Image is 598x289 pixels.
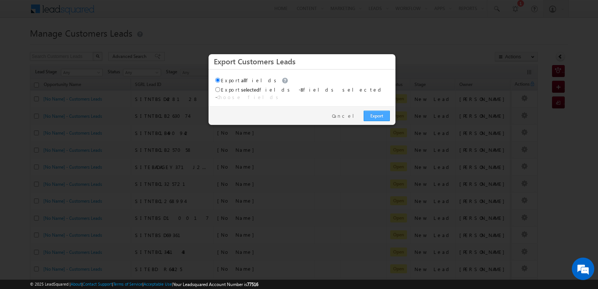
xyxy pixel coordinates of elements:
span: - [215,94,281,100]
a: Export [364,111,390,121]
input: Exportallfields [215,78,220,83]
a: Choose fields [217,94,281,100]
div: Chat with us now [39,39,126,49]
textarea: Type your message and hit 'Enter' [10,69,136,224]
span: selected [241,86,259,93]
a: Terms of Service [113,282,142,286]
label: Export fields [215,86,293,93]
span: Your Leadsquared Account Number is [173,282,258,287]
span: 77516 [247,282,258,287]
span: all [241,77,246,83]
img: d_60004797649_company_0_60004797649 [13,39,31,49]
span: 8 [300,86,303,93]
em: Start Chat [102,230,136,240]
a: Acceptable Use [144,282,172,286]
h3: Export Customers Leads [214,55,390,68]
input: Exportselectedfields [215,87,220,92]
label: Export fields [215,77,290,83]
span: © 2025 LeadSquared | | | | | [30,281,258,288]
a: About [71,282,81,286]
div: Minimize live chat window [123,4,141,22]
a: Cancel [332,113,360,119]
a: Contact Support [83,282,112,286]
span: - fields selected [299,86,384,93]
